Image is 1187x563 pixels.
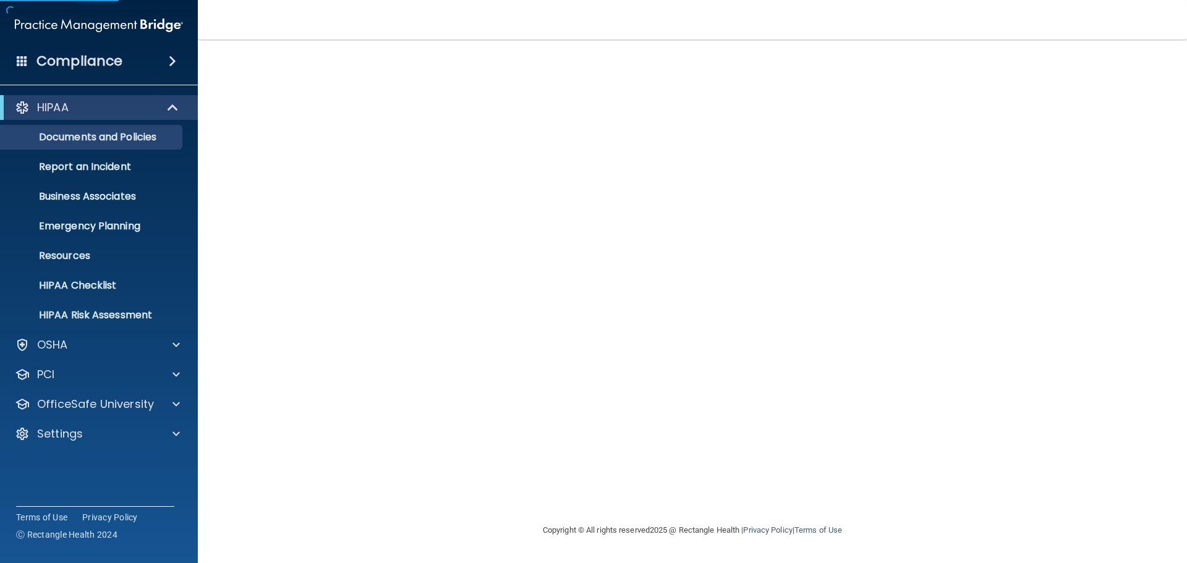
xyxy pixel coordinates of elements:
p: HIPAA Risk Assessment [8,309,177,321]
img: PMB logo [15,13,183,38]
div: Copyright © All rights reserved 2025 @ Rectangle Health | | [467,510,918,550]
a: Terms of Use [16,511,67,523]
a: Settings [15,426,180,441]
a: OfficeSafe University [15,397,180,412]
a: PCI [15,367,180,382]
span: Ⓒ Rectangle Health 2024 [16,528,117,541]
h4: Compliance [36,53,122,70]
p: HIPAA Checklist [8,279,177,292]
p: HIPAA [37,100,69,115]
p: Report an Incident [8,161,177,173]
a: Privacy Policy [743,525,792,535]
a: Privacy Policy [82,511,138,523]
p: PCI [37,367,54,382]
p: OSHA [37,337,68,352]
p: Business Associates [8,190,177,203]
a: Terms of Use [794,525,842,535]
a: OSHA [15,337,180,352]
p: OfficeSafe University [37,397,154,412]
p: Documents and Policies [8,131,177,143]
a: HIPAA [15,100,179,115]
p: Settings [37,426,83,441]
p: Emergency Planning [8,220,177,232]
p: Resources [8,250,177,262]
